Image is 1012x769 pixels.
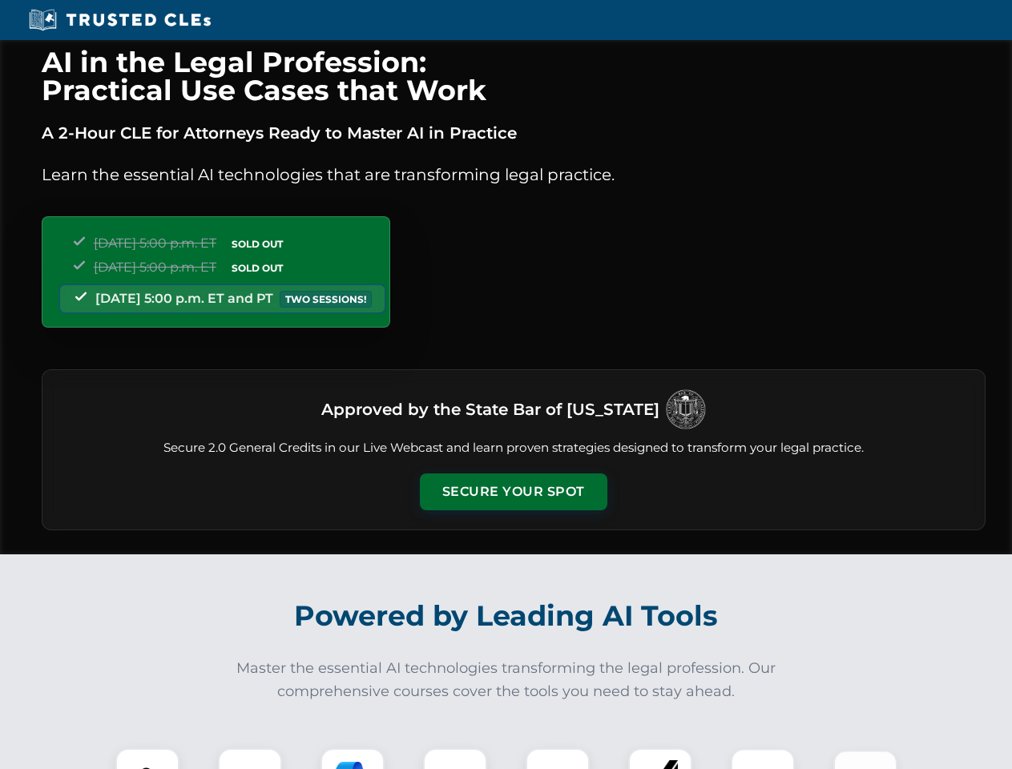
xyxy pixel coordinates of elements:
button: Secure Your Spot [420,473,607,510]
p: Learn the essential AI technologies that are transforming legal practice. [42,162,986,187]
span: SOLD OUT [226,236,288,252]
img: Logo [666,389,706,429]
h3: Approved by the State Bar of [US_STATE] [321,395,659,424]
h2: Powered by Leading AI Tools [62,588,950,644]
p: A 2-Hour CLE for Attorneys Ready to Master AI in Practice [42,120,986,146]
p: Master the essential AI technologies transforming the legal profession. Our comprehensive courses... [226,657,787,703]
span: [DATE] 5:00 p.m. ET [94,236,216,251]
span: [DATE] 5:00 p.m. ET [94,260,216,275]
p: Secure 2.0 General Credits in our Live Webcast and learn proven strategies designed to transform ... [62,439,966,457]
h1: AI in the Legal Profession: Practical Use Cases that Work [42,48,986,104]
img: Trusted CLEs [24,8,216,32]
span: SOLD OUT [226,260,288,276]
